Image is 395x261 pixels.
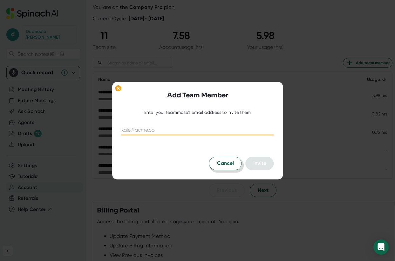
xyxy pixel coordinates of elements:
[217,160,234,167] span: Cancel
[373,239,389,255] div: Open Intercom Messenger
[144,110,251,116] div: Enter your teammate's email address to invite them
[167,91,228,101] h3: Add Team Member
[246,157,274,170] button: Invite
[253,160,266,166] span: Invite
[209,157,242,170] button: Cancel
[121,125,274,135] input: kale@acme.co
